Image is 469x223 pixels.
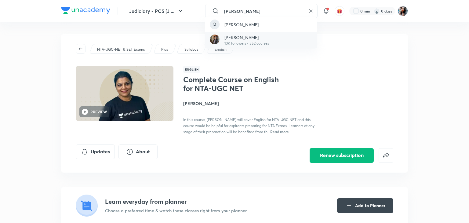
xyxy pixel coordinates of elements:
[210,35,220,44] img: Avatar
[224,34,269,41] p: [PERSON_NAME]
[224,21,259,28] p: [PERSON_NAME]
[224,41,269,46] p: 10K followers • 552 courses
[205,17,317,32] a: [PERSON_NAME]
[205,32,317,49] a: Avatar[PERSON_NAME]10K followers • 552 courses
